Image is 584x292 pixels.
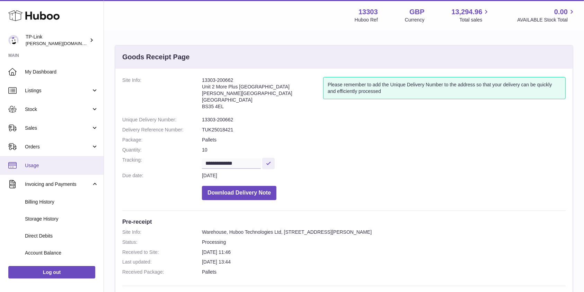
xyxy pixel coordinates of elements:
[202,186,276,200] button: Download Delivery Note
[122,117,202,123] dt: Unique Delivery Number:
[122,147,202,153] dt: Quantity:
[122,137,202,143] dt: Package:
[25,69,98,75] span: My Dashboard
[25,87,91,94] span: Listings
[25,125,91,131] span: Sales
[25,162,98,169] span: Usage
[122,77,202,113] dt: Site Info:
[202,117,566,123] dd: 13303-200662
[25,181,91,188] span: Invoicing and Payments
[122,249,202,256] dt: Received to Site:
[409,7,424,17] strong: GBP
[122,239,202,246] dt: Status:
[26,41,175,46] span: [PERSON_NAME][DOMAIN_NAME][EMAIL_ADDRESS][DOMAIN_NAME]
[202,239,566,246] dd: Processing
[202,127,566,133] dd: TUK25018421
[451,7,490,23] a: 13,294.96 Total sales
[8,35,19,45] img: susie.li@tp-link.com
[25,216,98,222] span: Storage History
[122,229,202,235] dt: Site Info:
[202,137,566,143] dd: Pallets
[517,7,576,23] a: 0.00 AVAILABLE Stock Total
[122,218,566,225] h3: Pre-receipt
[355,17,378,23] div: Huboo Ref
[359,7,378,17] strong: 13303
[8,266,95,278] a: Log out
[25,106,91,113] span: Stock
[202,249,566,256] dd: [DATE] 11:46
[323,77,566,99] div: Please remember to add the Unique Delivery Number to the address so that your delivery can be qui...
[202,269,566,275] dd: Pallets
[25,199,98,205] span: Billing History
[122,127,202,133] dt: Delivery Reference Number:
[25,250,98,256] span: Account Balance
[405,17,425,23] div: Currency
[554,7,568,17] span: 0.00
[26,34,88,47] div: TP-Link
[122,172,202,179] dt: Due date:
[517,17,576,23] span: AVAILABLE Stock Total
[122,157,202,169] dt: Tracking:
[202,259,566,265] dd: [DATE] 13:44
[25,233,98,239] span: Direct Debits
[25,144,91,150] span: Orders
[122,259,202,265] dt: Last updated:
[459,17,490,23] span: Total sales
[122,269,202,275] dt: Received Package:
[122,52,190,62] h3: Goods Receipt Page
[202,147,566,153] dd: 10
[202,77,323,113] address: 13303-200662 Unit 2 More Plus [GEOGRAPHIC_DATA] [PERSON_NAME][GEOGRAPHIC_DATA] [GEOGRAPHIC_DATA] ...
[451,7,482,17] span: 13,294.96
[202,229,566,235] dd: Warehouse, Huboo Technologies Ltd, [STREET_ADDRESS][PERSON_NAME]
[202,172,566,179] dd: [DATE]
